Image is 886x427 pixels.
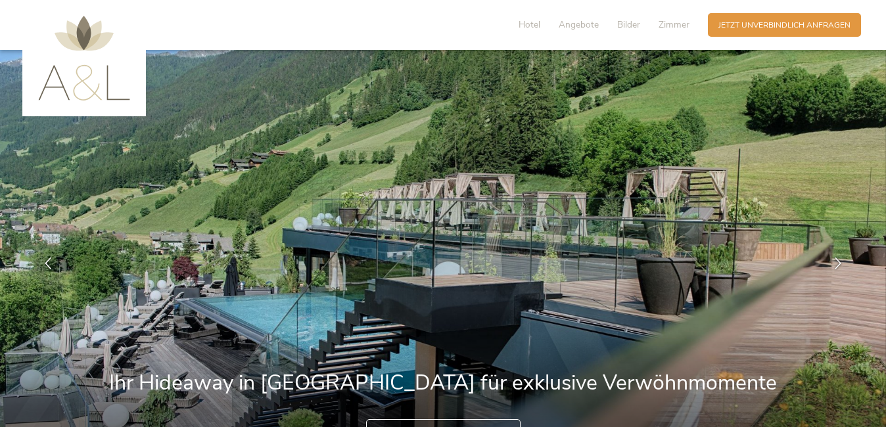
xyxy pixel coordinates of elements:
span: Jetzt unverbindlich anfragen [718,20,851,31]
span: Zimmer [659,18,689,31]
span: Bilder [617,18,640,31]
span: Angebote [559,18,599,31]
span: Hotel [519,18,540,31]
img: AMONTI & LUNARIS Wellnessresort [38,16,130,101]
